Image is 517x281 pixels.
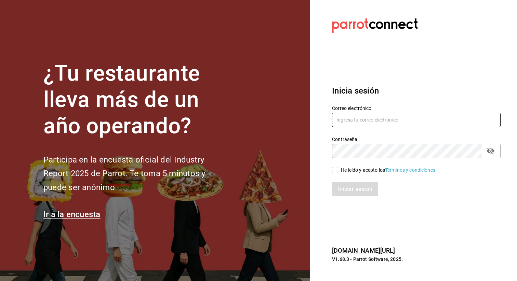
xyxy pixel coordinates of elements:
[43,153,228,195] h2: Participa en la encuesta oficial del Industry Report 2025 de Parrot. Te toma 5 minutos y puede se...
[341,167,437,174] div: He leído y acepto los
[332,247,395,254] a: [DOMAIN_NAME][URL]
[485,145,496,157] button: passwordField
[332,137,501,142] label: Contraseña
[332,106,501,111] label: Correo electrónico
[332,85,501,97] h3: Inicia sesión
[43,210,101,219] a: Ir a la encuesta
[385,167,437,173] a: Términos y condiciones.
[43,60,228,139] h1: ¿Tu restaurante lleva más de un año operando?
[332,256,501,263] p: V1.68.3 - Parrot Software, 2025.
[332,113,501,127] input: Ingresa tu correo electrónico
